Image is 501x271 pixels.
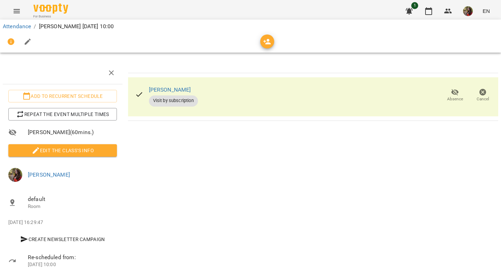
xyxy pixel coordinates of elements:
[411,2,418,9] span: 1
[28,203,117,210] p: Room
[14,92,111,100] span: Add to recurrent schedule
[8,108,117,121] button: Repeat the event multiple times
[8,233,117,246] button: Create Newsletter Campaign
[441,86,469,105] button: Absence
[149,98,198,104] span: Visit by subscription
[33,3,68,14] img: Voopty Logo
[477,96,489,102] span: Cancel
[28,261,117,268] p: [DATE] 10:00
[3,23,31,30] a: Attendance
[149,86,191,93] a: [PERSON_NAME]
[14,146,111,155] span: Edit the class's Info
[447,96,463,102] span: Absence
[469,86,497,105] button: Cancel
[14,110,111,118] span: Repeat the event multiple times
[28,171,70,178] a: [PERSON_NAME]
[34,22,36,31] li: /
[8,168,22,182] img: e07efb92dffdd3394782f635bb1f4ca0.jpg
[33,14,68,19] span: For Business
[463,6,473,16] img: e07efb92dffdd3394782f635bb1f4ca0.jpg
[3,22,498,31] nav: breadcrumb
[480,5,493,17] button: EN
[8,3,25,20] button: Menu
[28,128,117,137] span: [PERSON_NAME] ( 60 mins. )
[8,90,117,102] button: Add to recurrent schedule
[483,7,490,15] span: EN
[11,235,114,243] span: Create Newsletter Campaign
[39,22,114,31] p: [PERSON_NAME] [DATE] 10:00
[8,219,117,226] p: [DATE] 16:29:47
[28,253,117,262] span: Re-scheduled from:
[28,195,117,203] span: default
[8,144,117,157] button: Edit the class's Info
